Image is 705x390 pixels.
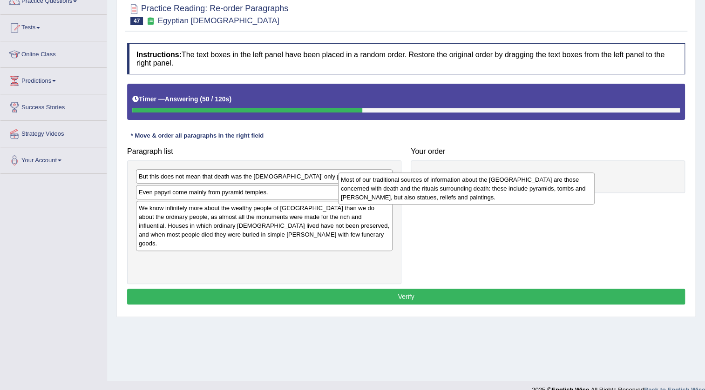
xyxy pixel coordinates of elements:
small: Exam occurring question [145,17,155,26]
h2: Practice Reading: Re-order Paragraphs [127,2,288,25]
span: 47 [130,17,143,25]
b: 50 / 120s [202,95,229,103]
h4: Paragraph list [127,147,401,156]
small: Egyptian [DEMOGRAPHIC_DATA] [158,16,279,25]
div: But this does not mean that death was the [DEMOGRAPHIC_DATA]’ only preoccupation. [136,169,393,184]
div: We know infinitely more about the wealthy people of [GEOGRAPHIC_DATA] than we do about the ordina... [136,201,393,251]
h5: Timer — [132,96,231,103]
a: Strategy Videos [0,121,107,144]
a: Your Account [0,147,107,171]
button: Verify [127,289,685,304]
h4: The text boxes in the left panel have been placed in a random order. Restore the original order b... [127,43,685,74]
b: ( [200,95,202,103]
a: Predictions [0,68,107,91]
div: Even papyri come mainly from pyramid temples. [136,185,393,199]
a: Tests [0,15,107,38]
a: Online Class [0,41,107,65]
div: Most of our traditional sources of information about the [GEOGRAPHIC_DATA] are those concerned wi... [338,172,595,205]
a: Success Stories [0,94,107,118]
b: ) [229,95,231,103]
h4: Your order [411,147,685,156]
b: Instructions: [136,51,182,59]
div: * Move & order all paragraphs in the right field [127,132,267,140]
b: Answering [165,95,198,103]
